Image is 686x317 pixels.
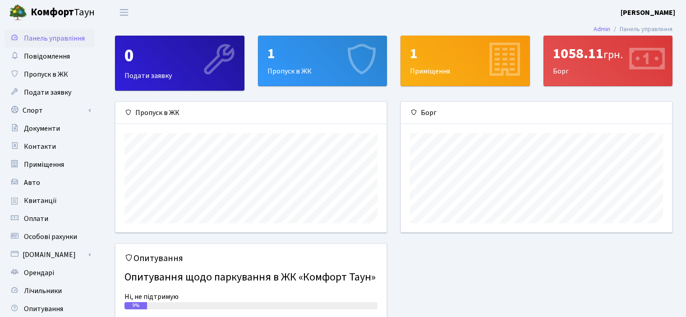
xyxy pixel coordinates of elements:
span: Орендарі [24,268,54,278]
span: Квитанції [24,196,57,206]
span: Документи [24,124,60,133]
a: Подати заявку [5,83,95,101]
a: Авто [5,174,95,192]
a: Орендарі [5,264,95,282]
li: Панель управління [610,24,672,34]
nav: breadcrumb [580,20,686,39]
a: Пропуск в ЖК [5,65,95,83]
span: Повідомлення [24,51,70,61]
a: Лічильники [5,282,95,300]
b: Комфорт [31,5,74,19]
span: Контакти [24,142,56,152]
img: logo.png [9,4,27,22]
a: Квитанції [5,192,95,210]
span: Пропуск в ЖК [24,69,68,79]
a: [DOMAIN_NAME] [5,246,95,264]
a: 1Пропуск в ЖК [258,36,387,86]
a: Оплати [5,210,95,228]
div: 1 [410,45,520,62]
a: Повідомлення [5,47,95,65]
span: Лічильники [24,286,62,296]
div: Борг [544,36,672,86]
div: 0 [124,45,235,67]
div: Пропуск в ЖК [258,36,387,86]
span: Таун [31,5,95,20]
button: Переключити навігацію [113,5,135,20]
b: [PERSON_NAME] [621,8,675,18]
span: Подати заявку [24,87,71,97]
a: Спорт [5,101,95,119]
div: Подати заявку [115,36,244,90]
a: Особові рахунки [5,228,95,246]
span: Панель управління [24,33,85,43]
span: Приміщення [24,160,64,170]
a: Admin [594,24,610,34]
span: Оплати [24,214,48,224]
div: Пропуск в ЖК [115,102,387,124]
div: Приміщення [401,36,529,86]
div: Борг [401,102,672,124]
h4: Опитування щодо паркування в ЖК «Комфорт Таун» [124,267,378,288]
a: Документи [5,119,95,138]
a: Панель управління [5,29,95,47]
a: Контакти [5,138,95,156]
div: 9% [124,302,147,309]
span: Опитування [24,304,63,314]
span: Особові рахунки [24,232,77,242]
h5: Опитування [124,253,378,264]
a: [PERSON_NAME] [621,7,675,18]
a: 1Приміщення [401,36,530,86]
span: Авто [24,178,40,188]
a: Приміщення [5,156,95,174]
div: 1 [267,45,378,62]
a: 0Подати заявку [115,36,244,91]
div: 1058.11 [553,45,663,62]
span: грн. [603,47,623,63]
div: Ні, не підтримую [124,291,378,302]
